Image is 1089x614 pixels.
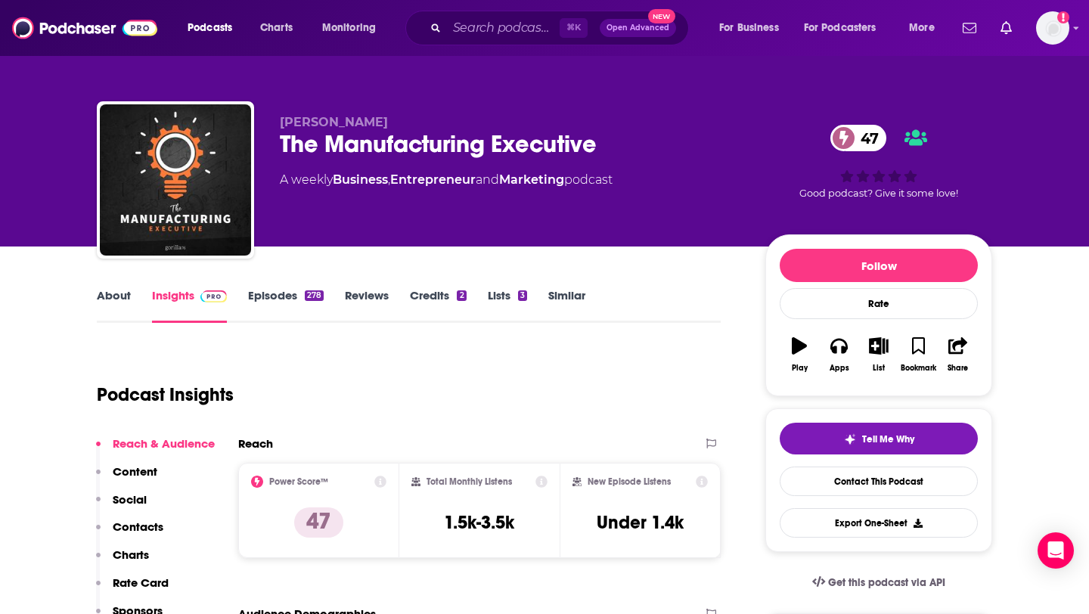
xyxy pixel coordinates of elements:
button: open menu [709,16,798,40]
span: Tell Me Why [862,433,914,445]
button: Share [939,327,978,382]
div: Search podcasts, credits, & more... [420,11,703,45]
span: , [388,172,390,187]
span: 47 [845,125,886,151]
a: Get this podcast via API [800,564,957,601]
div: Bookmark [901,364,936,373]
p: Rate Card [113,575,169,590]
button: open menu [898,16,954,40]
p: Social [113,492,147,507]
button: Bookmark [898,327,938,382]
input: Search podcasts, credits, & more... [447,16,560,40]
div: 2 [457,290,466,301]
div: Play [792,364,808,373]
a: Credits2 [410,288,466,323]
img: tell me why sparkle [844,433,856,445]
h3: 1.5k-3.5k [444,511,514,534]
a: Contact This Podcast [780,467,978,496]
div: A weekly podcast [280,171,613,189]
span: ⌘ K [560,18,588,38]
span: Podcasts [188,17,232,39]
div: Apps [830,364,849,373]
span: Get this podcast via API [828,576,945,589]
h2: Power Score™ [269,476,328,487]
button: open menu [177,16,252,40]
button: tell me why sparkleTell Me Why [780,423,978,454]
div: 3 [518,290,527,301]
a: 47 [830,125,886,151]
span: More [909,17,935,39]
a: About [97,288,131,323]
div: 278 [305,290,324,301]
button: List [859,327,898,382]
button: open menu [312,16,396,40]
button: Reach & Audience [96,436,215,464]
img: Podchaser Pro [200,290,227,302]
button: Open AdvancedNew [600,19,676,37]
span: Logged in as notablypr2 [1036,11,1069,45]
button: Charts [96,547,149,575]
button: Rate Card [96,575,169,603]
button: Show profile menu [1036,11,1069,45]
button: Play [780,327,819,382]
h2: New Episode Listens [588,476,671,487]
span: Open Advanced [607,24,669,32]
p: Content [113,464,157,479]
span: Monitoring [322,17,376,39]
p: Contacts [113,519,163,534]
button: Content [96,464,157,492]
button: Follow [780,249,978,282]
a: Show notifications dropdown [994,15,1018,41]
span: and [476,172,499,187]
span: For Business [719,17,779,39]
div: Rate [780,288,978,319]
a: Lists3 [488,288,527,323]
h3: Under 1.4k [597,511,684,534]
div: Share [948,364,968,373]
h2: Total Monthly Listens [427,476,512,487]
a: Reviews [345,288,389,323]
img: The Manufacturing Executive [100,104,251,256]
button: Apps [819,327,858,382]
button: Export One-Sheet [780,508,978,538]
p: Reach & Audience [113,436,215,451]
h2: Reach [238,436,273,451]
p: 47 [294,507,343,538]
div: 47Good podcast? Give it some love! [765,115,992,209]
svg: Add a profile image [1057,11,1069,23]
a: Similar [548,288,585,323]
button: Contacts [96,519,163,547]
span: For Podcasters [804,17,876,39]
a: Entrepreneur [390,172,476,187]
h1: Podcast Insights [97,383,234,406]
span: [PERSON_NAME] [280,115,388,129]
a: Charts [250,16,302,40]
span: New [648,9,675,23]
div: Open Intercom Messenger [1038,532,1074,569]
p: Charts [113,547,149,562]
a: Marketing [499,172,564,187]
a: Business [333,172,388,187]
button: Social [96,492,147,520]
button: open menu [794,16,898,40]
a: Show notifications dropdown [957,15,982,41]
a: InsightsPodchaser Pro [152,288,227,323]
span: Charts [260,17,293,39]
img: User Profile [1036,11,1069,45]
span: Good podcast? Give it some love! [799,188,958,199]
img: Podchaser - Follow, Share and Rate Podcasts [12,14,157,42]
a: Episodes278 [248,288,324,323]
div: List [873,364,885,373]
